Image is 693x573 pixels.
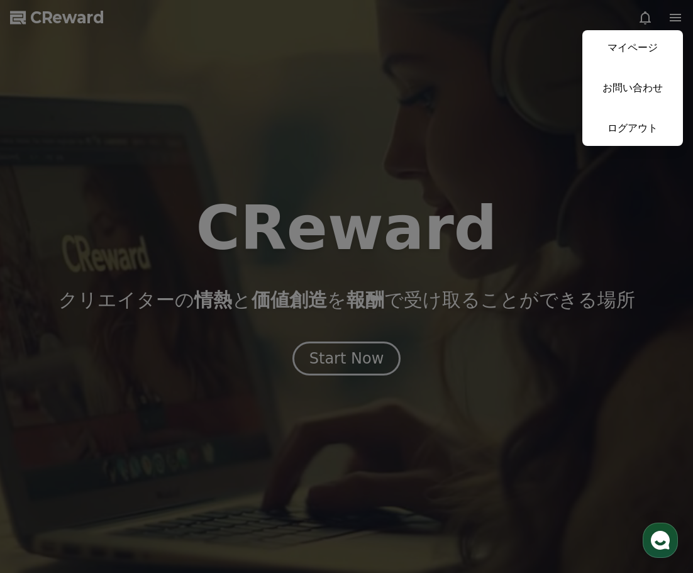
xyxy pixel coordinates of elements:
a: 設定 [162,399,241,430]
a: お問い合わせ [582,70,683,106]
a: チャット [83,399,162,430]
a: ホーム [4,399,83,430]
span: 設定 [194,418,209,428]
a: ログアウト [582,111,683,146]
span: チャット [108,418,138,428]
a: マイページ [582,30,683,65]
span: ホーム [32,418,55,428]
button: マイページ お問い合わせ ログアウト [582,30,683,146]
